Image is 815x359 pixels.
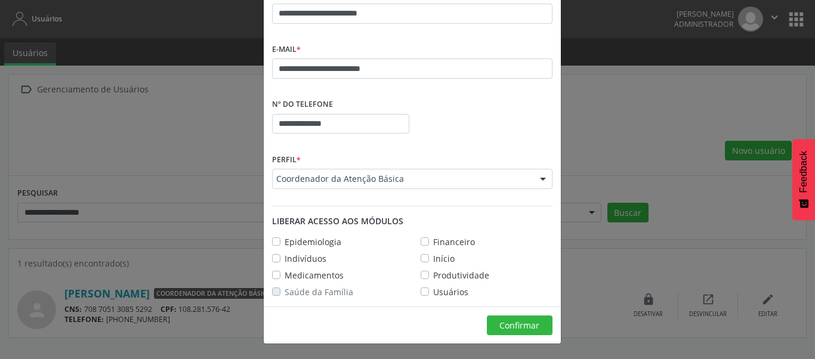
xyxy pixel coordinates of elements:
button: Confirmar [487,315,552,336]
span: Confirmar [499,320,539,331]
div: Liberar acesso aos módulos [272,215,552,227]
span: Feedback [798,151,809,193]
label: Saúde da Família [285,286,353,298]
label: Financeiro [433,236,475,248]
label: Perfil [272,150,301,169]
span: Coordenador da Atenção Básica [276,173,528,185]
label: Produtividade [433,269,489,281]
label: E-mail [272,41,301,59]
button: Feedback - Mostrar pesquisa [792,139,815,220]
label: Nº do Telefone [272,95,333,114]
label: Usuários [433,286,468,298]
label: Início [433,252,455,265]
label: Epidemiologia [285,236,341,248]
label: Medicamentos [285,269,344,281]
label: Indivíduos [285,252,326,265]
